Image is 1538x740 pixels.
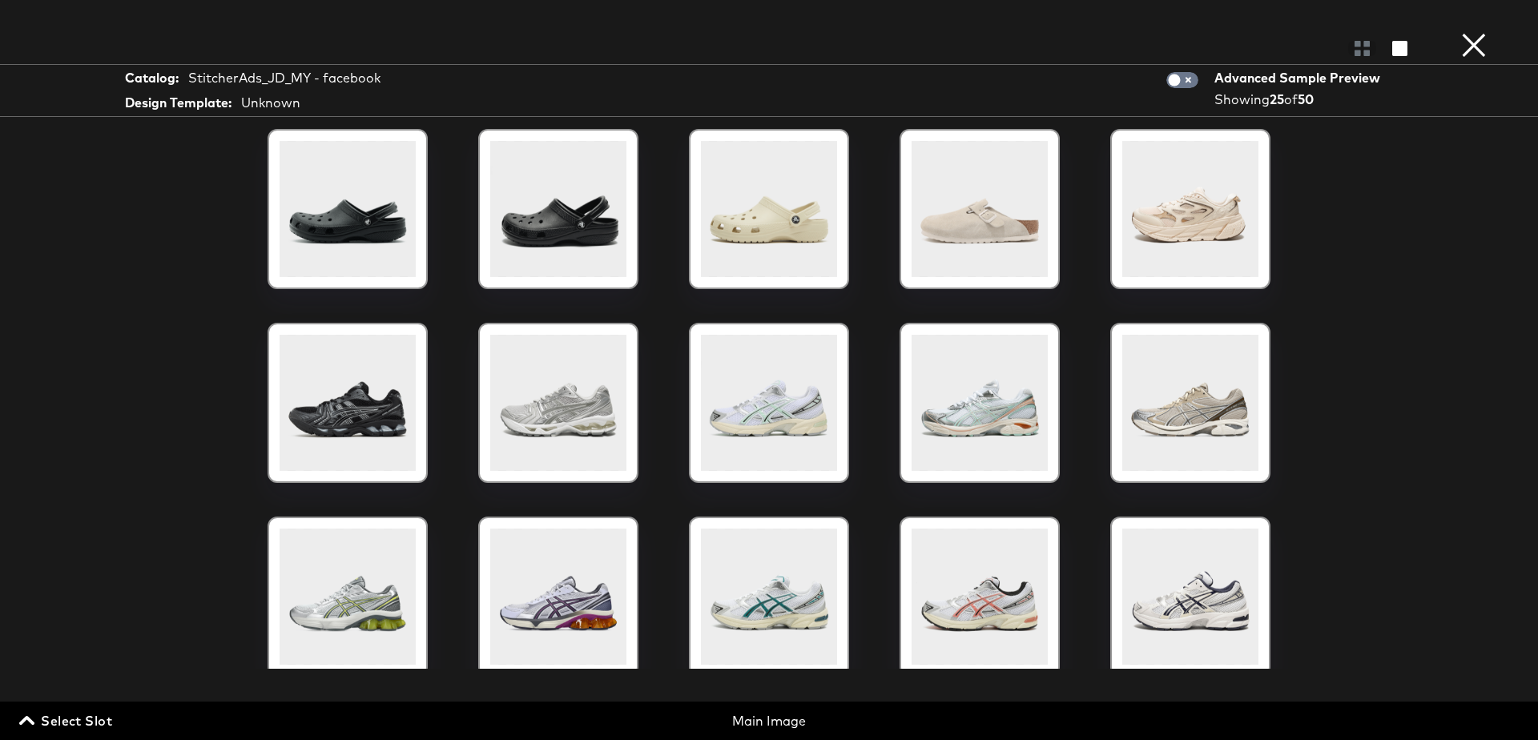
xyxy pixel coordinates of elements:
[1214,90,1386,109] div: Showing of
[125,69,179,87] strong: Catalog:
[188,69,380,87] div: StitcherAds_JD_MY - facebook
[125,94,232,112] strong: Design Template:
[22,710,112,732] span: Select Slot
[1298,91,1314,107] strong: 50
[241,94,300,112] div: Unknown
[1214,69,1386,87] div: Advanced Sample Preview
[522,712,1017,730] div: Main Image
[16,710,119,732] button: Select Slot
[1270,91,1284,107] strong: 25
